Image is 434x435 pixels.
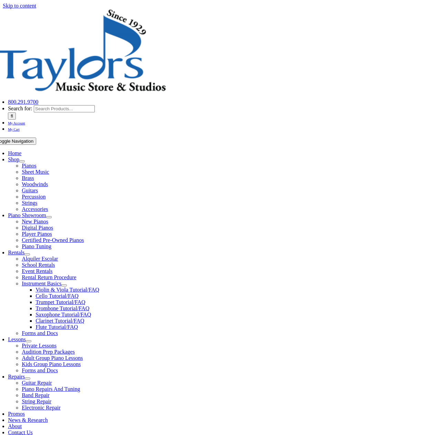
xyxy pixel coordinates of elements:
[8,126,20,132] a: My Cart
[22,355,83,361] a: Adult Group Piano Lessons
[8,374,25,380] a: Repairs
[22,405,60,411] a: Electronic Repair
[22,175,34,181] a: Brass
[36,305,89,311] a: Trombone Tutorial/FAQ
[8,99,38,105] a: 800.291.9700
[8,212,46,218] a: Piano Showroom
[22,206,48,212] a: Accessories
[22,349,75,355] a: Audition Prep Packages
[19,160,25,162] button: Open submenu of Shop
[8,411,25,417] a: Promos
[8,150,21,156] a: Home
[22,281,61,286] a: Instrument Basics
[22,367,58,373] a: Forms and Docs
[8,417,48,423] a: News & Research
[36,293,79,299] a: Cello Tutorial/FAQ
[22,392,49,398] a: Band Repair
[22,181,48,187] a: Woodwinds
[22,268,52,274] a: Event Rentals
[8,423,22,429] a: About
[22,188,38,193] a: Guitars
[8,156,19,162] a: Shop
[22,200,37,206] a: Strings
[36,318,84,324] a: Clarinet Tutorial/FAQ
[8,112,16,120] input: Search
[22,274,76,280] a: Rental Return Procedure
[8,121,25,125] span: My Account
[22,237,84,243] a: Certified Pre-Owned Pianos
[8,105,32,111] span: Search for:
[8,336,26,342] a: Lessons
[22,330,58,336] a: Forms and Docs
[22,194,46,200] a: Percussion
[61,284,67,286] button: Open submenu of Instrument Basics
[22,343,57,348] a: Private Lessons
[36,287,99,293] a: Violin & Viola Tutorial/FAQ
[8,128,20,131] span: My Cart
[3,3,36,9] a: Skip to content
[25,377,30,380] button: Open submenu of Repairs
[22,169,49,175] a: Sheet Music
[22,243,51,249] a: Piano Tuning
[22,361,81,367] a: Kids Group Piano Lessons
[8,120,25,125] a: My Account
[36,324,78,330] a: Flute Tutorial/FAQ
[26,340,31,342] button: Open submenu of Lessons
[46,216,52,218] button: Open submenu of Piano Showroom
[22,380,52,386] a: Guitar Repair
[22,225,53,231] a: Digital Pianos
[36,299,85,305] a: Trumpet Tutorial/FAQ
[22,219,48,224] a: New Pianos
[8,250,24,255] a: Rentals
[22,231,52,237] a: Player Pianos
[34,105,95,112] input: Search Products...
[24,253,30,255] button: Open submenu of Rentals
[36,312,91,317] span: Saxophone Tutorial/FAQ
[22,398,51,404] a: String Repair
[22,386,80,392] a: Piano Repairs And Tuning
[22,163,37,169] a: Pianos
[22,262,55,268] a: School Rentals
